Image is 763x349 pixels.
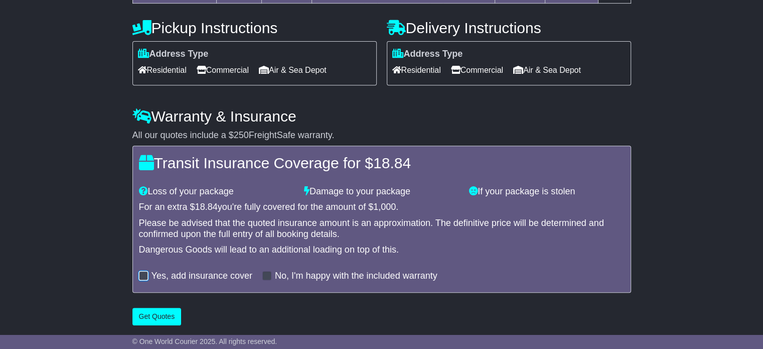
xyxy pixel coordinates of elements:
h4: Transit Insurance Coverage for $ [139,155,625,171]
span: Residential [392,62,441,78]
div: All our quotes include a $ FreightSafe warranty. [132,130,631,141]
label: Address Type [392,49,463,60]
div: Dangerous Goods will lead to an additional loading on top of this. [139,245,625,256]
div: For an extra $ you're fully covered for the amount of $ . [139,202,625,213]
h4: Delivery Instructions [387,20,631,36]
h4: Warranty & Insurance [132,108,631,125]
span: Commercial [197,62,249,78]
div: Please be advised that the quoted insurance amount is an approximation. The definitive price will... [139,218,625,240]
span: 1,000 [373,202,396,212]
label: No, I'm happy with the included warranty [275,271,437,282]
label: Yes, add insurance cover [151,271,252,282]
div: Loss of your package [134,186,299,197]
span: Commercial [451,62,503,78]
button: Get Quotes [132,308,182,325]
span: Residential [138,62,187,78]
span: Air & Sea Depot [259,62,327,78]
div: If your package is stolen [464,186,629,197]
label: Address Type [138,49,209,60]
span: 18.84 [373,155,411,171]
h4: Pickup Instructions [132,20,377,36]
span: 250 [234,130,249,140]
div: Damage to your package [299,186,464,197]
span: Air & Sea Depot [513,62,581,78]
span: 18.84 [195,202,218,212]
span: © One World Courier 2025. All rights reserved. [132,337,277,345]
